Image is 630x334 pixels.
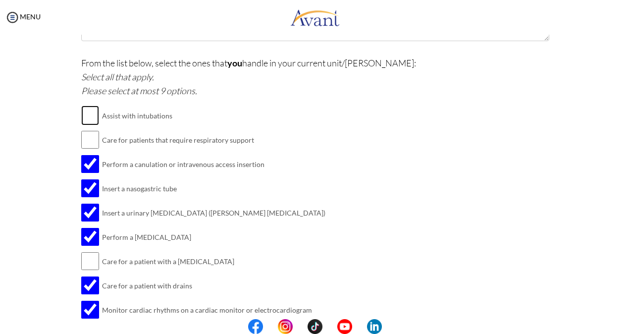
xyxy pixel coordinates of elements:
img: blank.png [263,319,278,334]
img: logo.png [290,2,340,32]
img: li.png [367,319,382,334]
img: icon-menu.png [5,10,20,25]
img: blank.png [322,319,337,334]
img: blank.png [293,319,308,334]
img: blank.png [352,319,367,334]
td: Care for a patient with a [MEDICAL_DATA] [102,249,325,274]
i: Select all that apply. Please select at most 9 options. [81,71,197,96]
img: in.png [278,319,293,334]
img: tt.png [308,319,322,334]
img: fb.png [248,319,263,334]
p: From the list below, select the ones that handle in your current unit/[PERSON_NAME]: [81,56,549,98]
td: Care for a patient with drains [102,274,325,298]
td: Assist with intubations [102,104,325,128]
td: Monitor cardiac rhythms on a cardiac monitor or electrocardiogram [102,298,325,322]
td: Care for patients that require respiratory support [102,128,325,152]
td: Perform a [MEDICAL_DATA] [102,225,325,249]
td: Insert a nasogastric tube [102,176,325,201]
b: you [227,57,242,68]
img: yt.png [337,319,352,334]
td: Insert a urinary [MEDICAL_DATA] ([PERSON_NAME] [MEDICAL_DATA]) [102,201,325,225]
a: MENU [5,12,41,21]
td: Perform a canulation or intravenous access insertion [102,152,325,176]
